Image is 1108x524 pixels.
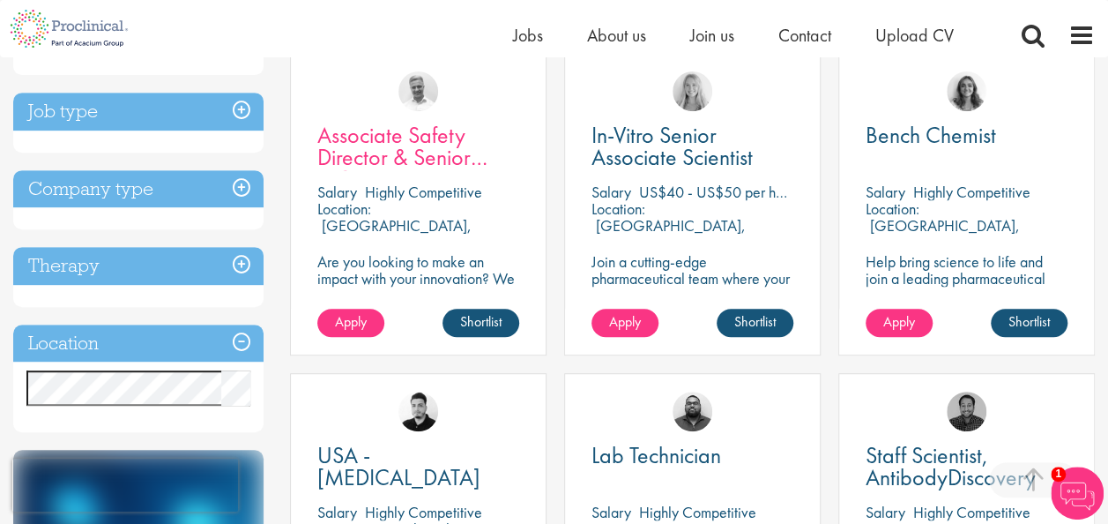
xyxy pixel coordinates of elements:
[866,253,1067,337] p: Help bring science to life and join a leading pharmaceutical company to play a key role in delive...
[690,24,734,47] a: Join us
[591,198,645,219] span: Location:
[591,309,658,337] a: Apply
[1051,467,1104,520] img: Chatbot
[317,198,371,219] span: Location:
[513,24,543,47] a: Jobs
[317,124,519,168] a: Associate Safety Director & Senior Safety Scientist
[587,24,646,47] a: About us
[591,253,793,337] p: Join a cutting-edge pharmaceutical team where your precision and passion for science will help sh...
[673,71,712,111] img: Shannon Briggs
[866,309,933,337] a: Apply
[335,312,367,331] span: Apply
[778,24,831,47] a: Contact
[317,502,357,522] span: Salary
[866,198,919,219] span: Location:
[991,309,1067,337] a: Shortlist
[913,182,1030,202] p: Highly Competitive
[609,312,641,331] span: Apply
[317,253,519,354] p: Are you looking to make an impact with your innovation? We are working with a well-established ph...
[591,120,753,172] span: In-Vitro Senior Associate Scientist
[673,392,712,431] img: Ashley Bennett
[13,93,264,131] h3: Job type
[639,502,756,522] p: Highly Competitive
[13,247,264,285] h3: Therapy
[365,182,482,202] p: Highly Competitive
[1051,467,1066,482] span: 1
[442,309,519,337] a: Shortlist
[317,182,357,202] span: Salary
[317,215,472,252] p: [GEOGRAPHIC_DATA], [GEOGRAPHIC_DATA]
[866,445,1067,489] a: Staff Scientist, AntibodyDiscovery
[913,502,1030,522] p: Highly Competitive
[639,182,795,202] p: US$40 - US$50 per hour
[13,325,264,363] h3: Location
[591,502,631,522] span: Salary
[12,459,238,512] iframe: reCAPTCHA
[866,440,1036,492] span: Staff Scientist, AntibodyDiscovery
[398,71,438,111] img: Joshua Bye
[317,309,384,337] a: Apply
[875,24,954,47] a: Upload CV
[947,392,986,431] img: Mike Raletz
[317,120,487,194] span: Associate Safety Director & Senior Safety Scientist
[866,124,1067,146] a: Bench Chemist
[883,312,915,331] span: Apply
[13,170,264,208] h3: Company type
[866,182,905,202] span: Salary
[317,440,480,492] span: USA - [MEDICAL_DATA]
[591,182,631,202] span: Salary
[591,440,721,470] span: Lab Technician
[591,215,746,252] p: [GEOGRAPHIC_DATA], [GEOGRAPHIC_DATA]
[866,120,996,150] span: Bench Chemist
[866,502,905,522] span: Salary
[365,502,482,522] p: Highly Competitive
[591,445,793,467] a: Lab Technician
[717,309,793,337] a: Shortlist
[947,71,986,111] img: Jackie Cerchio
[398,392,438,431] img: Anderson Maldonado
[866,215,1020,252] p: [GEOGRAPHIC_DATA], [GEOGRAPHIC_DATA]
[591,124,793,168] a: In-Vitro Senior Associate Scientist
[317,445,519,489] a: USA - [MEDICAL_DATA]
